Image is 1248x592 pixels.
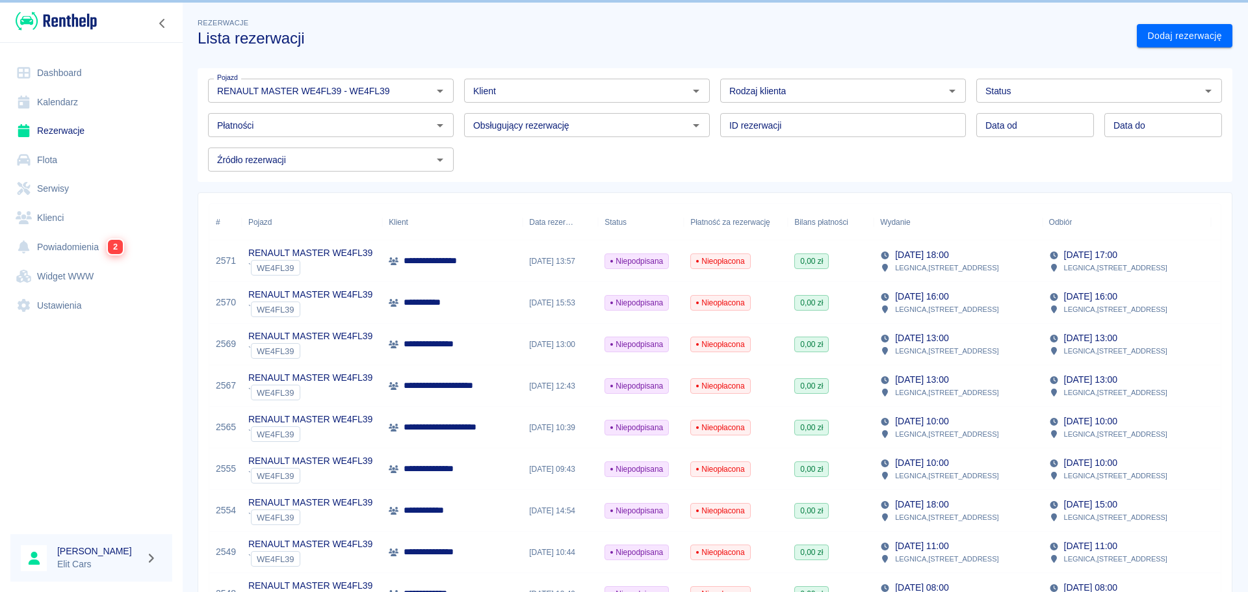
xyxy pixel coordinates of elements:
div: Odbiór [1049,204,1072,240]
div: # [209,204,242,240]
span: Nieopłacona [691,463,749,475]
button: Sort [1072,213,1090,231]
p: RENAULT MASTER WE4FL39 [248,329,372,343]
h6: [PERSON_NAME] [57,545,140,558]
p: RENAULT MASTER WE4FL39 [248,246,372,260]
p: LEGNICA , [STREET_ADDRESS] [1064,428,1167,440]
p: [DATE] 18:00 [895,248,948,262]
div: Wydanie [874,204,1042,240]
span: WE4FL39 [252,346,300,356]
span: Niepodpisana [605,297,668,309]
div: Płatność za rezerwację [684,204,788,240]
p: LEGNICA , [STREET_ADDRESS] [1064,303,1167,315]
div: [DATE] 13:00 [523,324,598,365]
span: 0,00 zł [795,463,828,475]
p: [DATE] 13:00 [895,331,948,345]
button: Sort [911,213,929,231]
div: Płatność za rezerwację [690,204,770,240]
a: Klienci [10,203,172,233]
div: Klient [389,204,408,240]
div: ` [248,551,372,567]
p: [DATE] 10:00 [1064,456,1117,470]
span: 2 [108,240,123,254]
input: DD.MM.YYYY [976,113,1094,137]
p: LEGNICA , [STREET_ADDRESS] [895,511,998,523]
span: Nieopłacona [691,505,749,517]
div: Status [604,204,627,240]
div: ` [248,509,372,525]
span: Niepodpisana [605,547,668,558]
p: LEGNICA , [STREET_ADDRESS] [895,387,998,398]
p: LEGNICA , [STREET_ADDRESS] [895,303,998,315]
button: Otwórz [687,116,705,135]
span: Niepodpisana [605,422,668,433]
a: Flota [10,146,172,175]
a: 2555 [216,462,236,476]
span: Niepodpisana [605,380,668,392]
input: DD.MM.YYYY [1104,113,1222,137]
button: Otwórz [687,82,705,100]
p: RENAULT MASTER WE4FL39 [248,371,372,385]
div: Pojazd [248,204,272,240]
span: WE4FL39 [252,305,300,315]
a: 2549 [216,545,236,559]
p: [DATE] 10:00 [895,456,948,470]
a: Rezerwacje [10,116,172,146]
p: RENAULT MASTER WE4FL39 [248,288,372,302]
p: LEGNICA , [STREET_ADDRESS] [895,262,998,274]
div: [DATE] 12:43 [523,365,598,407]
div: # [216,204,220,240]
span: Nieopłacona [691,339,749,350]
p: LEGNICA , [STREET_ADDRESS] [895,553,998,565]
div: ` [248,260,372,276]
div: [DATE] 14:54 [523,490,598,532]
p: [DATE] 17:00 [1064,248,1117,262]
p: [DATE] 16:00 [1064,290,1117,303]
span: Niepodpisana [605,255,668,267]
a: Ustawienia [10,291,172,320]
button: Sort [573,213,591,231]
a: 2567 [216,379,236,393]
a: 2554 [216,504,236,517]
div: Status [598,204,684,240]
span: Nieopłacona [691,255,749,267]
p: LEGNICA , [STREET_ADDRESS] [1064,553,1167,565]
p: [DATE] 11:00 [1064,539,1117,553]
a: Powiadomienia2 [10,232,172,262]
button: Otwórz [1199,82,1217,100]
p: LEGNICA , [STREET_ADDRESS] [895,428,998,440]
p: [DATE] 10:00 [1064,415,1117,428]
a: 2569 [216,337,236,351]
p: RENAULT MASTER WE4FL39 [248,413,372,426]
p: LEGNICA , [STREET_ADDRESS] [895,345,998,357]
span: 0,00 zł [795,380,828,392]
h3: Lista rezerwacji [198,29,1126,47]
a: Kalendarz [10,88,172,117]
span: WE4FL39 [252,471,300,481]
div: [DATE] 10:39 [523,407,598,448]
button: Zwiń nawigację [153,15,172,32]
div: ` [248,302,372,317]
div: Pojazd [242,204,382,240]
div: ` [248,385,372,400]
span: 0,00 zł [795,422,828,433]
div: ` [248,468,372,483]
button: Otwórz [431,116,449,135]
div: Wydanie [880,204,910,240]
p: [DATE] 13:00 [895,373,948,387]
a: 2571 [216,254,236,268]
p: Elit Cars [57,558,140,571]
span: Niepodpisana [605,463,668,475]
div: Data rezerwacji [523,204,598,240]
div: [DATE] 15:53 [523,282,598,324]
p: LEGNICA , [STREET_ADDRESS] [1064,345,1167,357]
p: LEGNICA , [STREET_ADDRESS] [1064,470,1167,482]
span: Nieopłacona [691,297,749,309]
span: Nieopłacona [691,380,749,392]
span: 0,00 zł [795,297,828,309]
a: Renthelp logo [10,10,97,32]
div: [DATE] 13:57 [523,240,598,282]
img: Renthelp logo [16,10,97,32]
div: ` [248,343,372,359]
p: [DATE] 16:00 [895,290,948,303]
